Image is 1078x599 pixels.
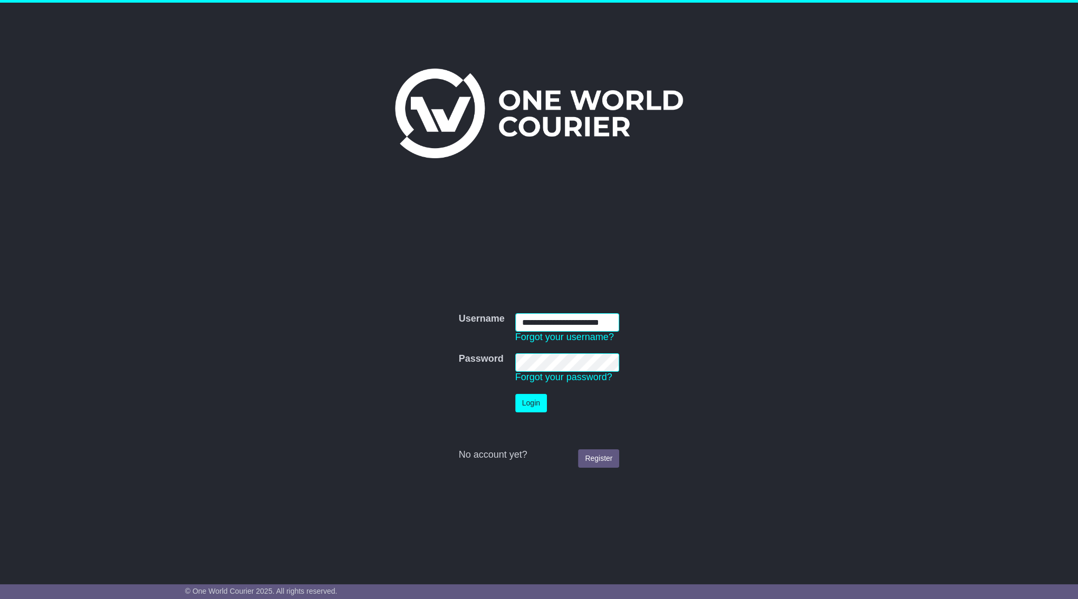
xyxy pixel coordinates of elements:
[578,449,619,468] a: Register
[459,313,505,325] label: Username
[515,394,547,412] button: Login
[515,372,612,382] a: Forgot your password?
[395,69,683,158] img: One World
[459,353,504,365] label: Password
[459,449,620,461] div: No account yet?
[515,332,614,342] a: Forgot your username?
[185,587,338,595] span: © One World Courier 2025. All rights reserved.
